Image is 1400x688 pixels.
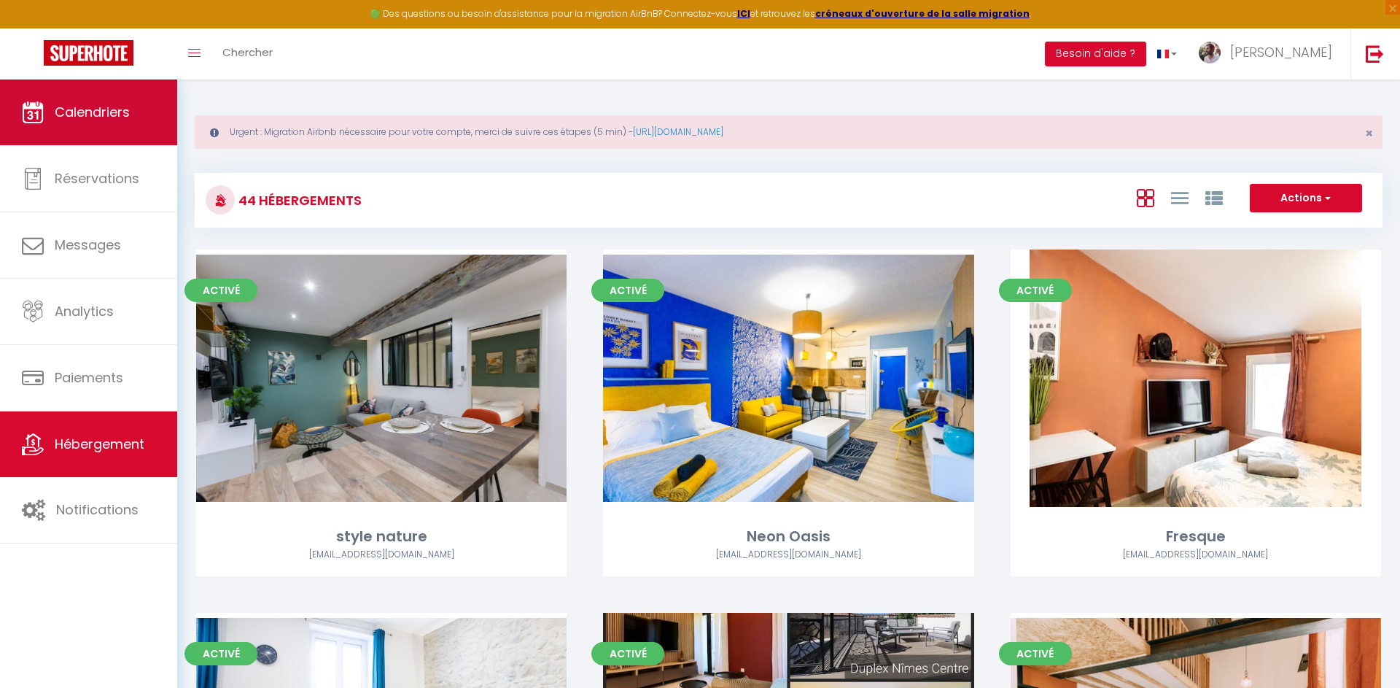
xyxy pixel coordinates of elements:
span: × [1365,124,1373,142]
span: Activé [999,642,1072,665]
span: Activé [591,642,664,665]
div: Neon Oasis [603,525,973,548]
button: Close [1365,127,1373,140]
a: Vue en Box [1137,185,1154,209]
span: Réservations [55,169,139,188]
a: ... [PERSON_NAME] [1188,28,1350,80]
div: Airbnb [196,548,567,562]
span: Calendriers [55,103,130,121]
span: Activé [591,279,664,302]
div: Fresque [1011,525,1381,548]
span: Notifications [56,500,139,519]
a: Chercher [211,28,284,80]
div: Urgent : Migration Airbnb nécessaire pour votre compte, merci de suivre ces étapes (5 min) - [195,115,1382,149]
a: [URL][DOMAIN_NAME] [633,125,723,138]
a: créneaux d'ouverture de la salle migration [815,7,1030,20]
span: [PERSON_NAME] [1230,43,1332,61]
a: Vue par Groupe [1205,185,1223,209]
div: Airbnb [603,548,973,562]
h3: 44 Hébergements [235,184,362,217]
span: Analytics [55,302,114,320]
span: Hébergement [55,435,144,453]
button: Ouvrir le widget de chat LiveChat [12,6,55,50]
img: logout [1366,45,1384,63]
div: Airbnb [1011,548,1381,562]
img: ... [1199,42,1221,63]
button: Besoin d'aide ? [1045,42,1146,66]
a: ICI [737,7,750,20]
span: Activé [999,279,1072,302]
span: Activé [184,279,257,302]
img: Super Booking [44,40,133,66]
span: Activé [184,642,257,665]
span: Messages [55,236,121,254]
a: Vue en Liste [1171,185,1189,209]
span: Chercher [222,45,273,60]
div: style nature [196,525,567,548]
span: Paiements [55,368,123,387]
button: Actions [1250,184,1362,213]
